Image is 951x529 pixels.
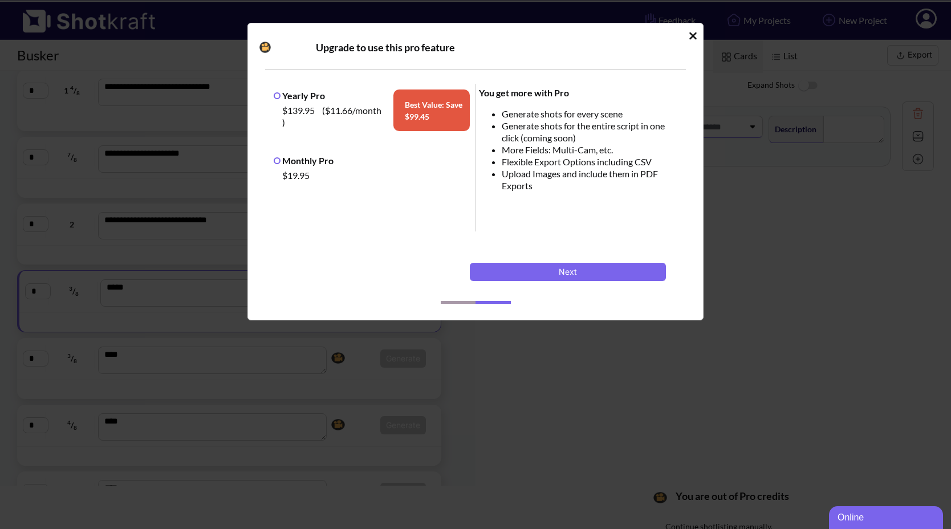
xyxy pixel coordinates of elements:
li: Generate shots for the entire script in one click (coming soon) [502,120,681,144]
label: Yearly Pro [274,90,325,101]
label: Monthly Pro [274,155,334,166]
iframe: chat widget [829,504,945,529]
div: Upgrade to use this pro feature [316,40,673,54]
li: Generate shots for every scene [502,108,681,120]
span: ( $11.66 /month ) [282,105,381,128]
div: Idle Modal [247,23,704,320]
span: Best Value: Save $ 99.45 [393,89,470,131]
div: $19.95 [279,166,470,184]
li: More Fields: Multi-Cam, etc. [502,144,681,156]
img: Camera Icon [257,39,274,56]
button: Next [470,263,666,281]
li: Upload Images and include them in PDF Exports [502,168,681,192]
li: Flexible Export Options including CSV [502,156,681,168]
div: $139.95 [279,101,388,131]
div: You get more with Pro [479,87,681,99]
